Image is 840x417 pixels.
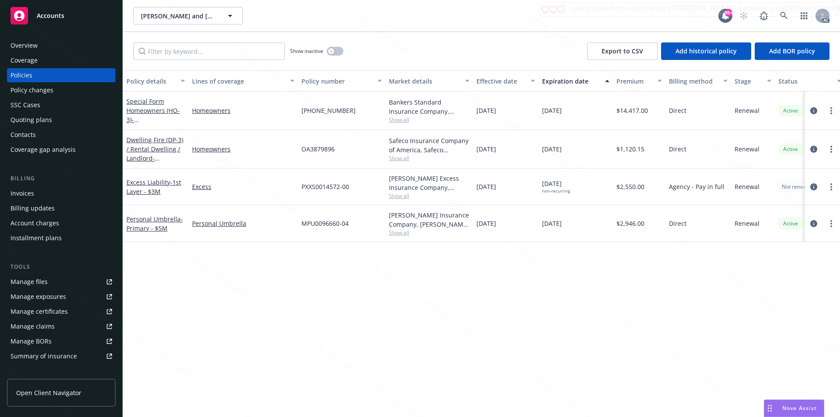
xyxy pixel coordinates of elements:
span: OA3879896 [301,144,335,154]
button: Billing method [665,70,731,91]
a: Billing updates [7,201,115,215]
a: more [826,144,836,154]
span: Direct [669,219,686,228]
span: Show all [389,192,469,200]
a: Homeowners [192,106,294,115]
span: $2,946.00 [616,219,644,228]
span: [DATE] [542,219,562,228]
div: Premium [616,77,652,86]
span: Renewal [735,182,759,191]
span: Export to CSV [602,47,643,55]
div: Effective date [476,77,525,86]
a: Switch app [795,7,813,25]
div: Account charges [10,216,59,230]
div: Contacts [10,128,36,142]
span: - 1st Layer - $3M [126,178,181,196]
a: Manage exposures [7,290,115,304]
span: Active [782,220,799,228]
a: Coverage [7,53,115,67]
div: Expiration date [542,77,600,86]
span: [DATE] [542,106,562,115]
button: Market details [385,70,473,91]
span: - [STREET_ADDRESS] [126,154,182,172]
a: Report a Bug [755,7,773,25]
div: Manage certificates [10,305,68,319]
button: Lines of coverage [189,70,298,91]
div: non-recurring [542,188,570,194]
a: Manage claims [7,319,115,333]
span: Renewal [735,219,759,228]
span: Show all [389,154,469,162]
span: [DATE] [476,219,496,228]
a: Quoting plans [7,113,115,127]
button: Effective date [473,70,539,91]
span: Renewal [735,144,759,154]
a: Accounts [7,4,115,28]
a: Search [775,7,793,25]
a: circleInformation [808,144,819,154]
span: [DATE] [542,179,570,194]
button: Export to CSV [587,42,658,60]
a: circleInformation [808,218,819,229]
span: Show inactive [290,47,323,55]
button: [PERSON_NAME] and [US_STATE][PERSON_NAME] (PL) [133,7,243,25]
div: Policy details [126,77,175,86]
a: Excess [192,182,294,191]
a: Personal Umbrella [126,215,183,232]
a: Homeowners [192,144,294,154]
a: more [826,105,836,116]
button: Policy number [298,70,385,91]
div: Manage claims [10,319,55,333]
a: Policies [7,68,115,82]
a: Invoices [7,186,115,200]
a: Account charges [7,216,115,230]
span: $14,417.00 [616,106,648,115]
span: Add BOR policy [769,47,815,55]
div: Bankers Standard Insurance Company, Chubb Group [389,98,469,116]
div: Billing method [669,77,718,86]
button: Expiration date [539,70,613,91]
div: Summary of insurance [10,349,77,363]
span: Active [782,107,799,115]
div: Market details [389,77,460,86]
div: Policy number [301,77,372,86]
input: Filter by keyword... [133,42,285,60]
span: MPU0096660-04 [301,219,349,228]
a: Installment plans [7,231,115,245]
a: more [826,218,836,229]
div: Overview [10,39,38,53]
div: Billing updates [10,201,55,215]
a: Policy changes [7,83,115,97]
a: Contacts [7,128,115,142]
a: circleInformation [808,182,819,192]
span: Accounts [37,12,64,19]
span: [PHONE_NUMBER] [301,106,356,115]
span: Direct [669,106,686,115]
span: Nova Assist [782,404,817,412]
span: Direct [669,144,686,154]
div: Lines of coverage [192,77,285,86]
div: [PERSON_NAME] Excess Insurance Company, [PERSON_NAME] Insurance Group, Amwins [389,174,469,192]
div: Manage exposures [10,290,66,304]
span: [DATE] [542,144,562,154]
a: Manage certificates [7,305,115,319]
button: Nova Assist [764,399,824,417]
a: Manage files [7,275,115,289]
a: Dwelling Fire (DP-3) / Rental Dwelling / Landlord [126,136,183,172]
a: Personal Umbrella [192,219,294,228]
span: [PERSON_NAME] and [US_STATE][PERSON_NAME] (PL) [141,11,217,21]
a: circleInformation [808,105,819,116]
span: [DATE] [476,106,496,115]
div: 99+ [724,9,732,17]
div: Quoting plans [10,113,52,127]
div: Tools [7,263,115,271]
button: Policy details [123,70,189,91]
a: Special Form Homeowners (HO-3) [126,97,182,133]
span: - Primary - $5M [126,215,183,232]
span: $2,550.00 [616,182,644,191]
div: Invoices [10,186,34,200]
span: [DATE] [476,144,496,154]
button: Add historical policy [661,42,751,60]
div: Installment plans [10,231,62,245]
